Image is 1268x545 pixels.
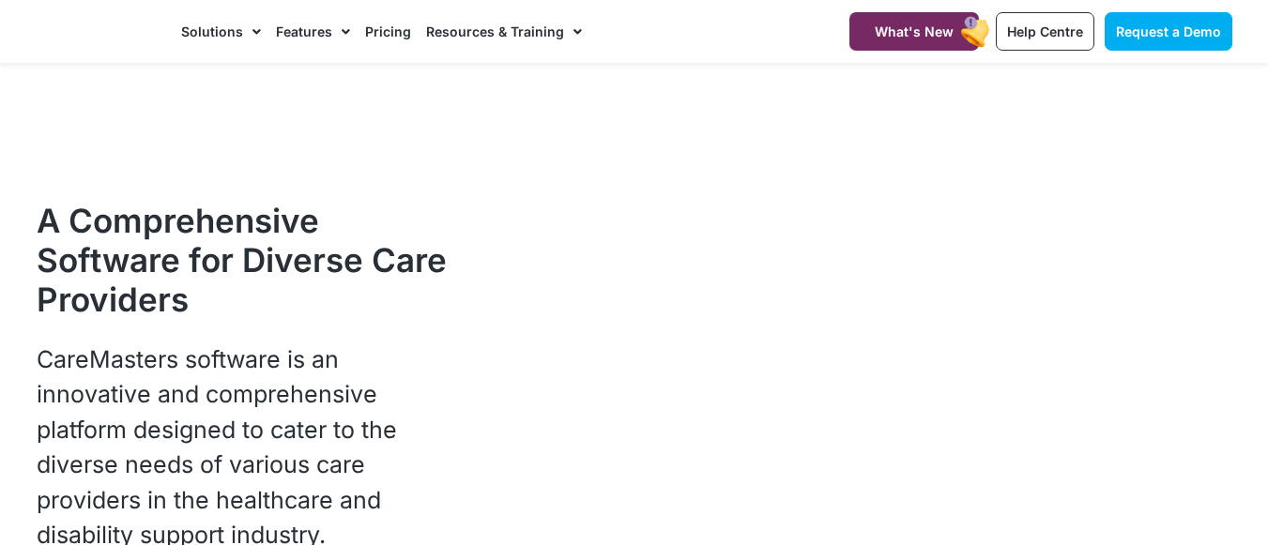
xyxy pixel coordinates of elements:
span: Help Centre [1007,23,1083,39]
span: Request a Demo [1116,23,1221,39]
a: Request a Demo [1105,12,1232,51]
h1: A Comprehensive Software for Diverse Care Providers [37,201,450,319]
img: CareMaster Logo [37,18,163,46]
span: What's New [875,23,954,39]
a: What's New [849,12,979,51]
a: Help Centre [996,12,1094,51]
